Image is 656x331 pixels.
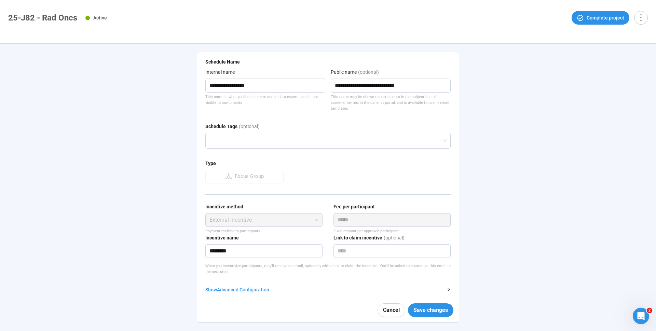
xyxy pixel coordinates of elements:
[8,13,77,23] h1: 25-J82 - Rad Oncs
[413,306,448,314] span: Save changes
[634,11,648,25] button: more
[205,228,323,234] p: Payment method to participants
[205,68,235,76] div: Internal name
[572,11,629,25] button: Complete project
[239,123,260,133] div: (optional)
[205,263,451,275] p: When you incentivize participants, they'll receive an email, optionally with a link to claim the ...
[587,14,624,22] span: Complete project
[333,228,451,234] div: Fixed amount per approved participant
[408,303,453,317] button: Save changes
[333,234,382,242] div: Link to claim incentive
[383,306,400,314] span: Cancel
[333,203,375,210] div: Fee per participant
[633,308,649,324] iframe: Intercom live chat
[232,173,264,181] div: Focus Group
[205,286,442,293] div: Show Advanced Configuration
[205,160,216,167] div: Type
[205,203,243,210] div: Incentive method
[636,13,645,22] span: more
[205,58,240,66] div: Schedule Name
[384,234,405,244] div: (optional)
[205,123,237,130] div: Schedule Tags
[205,286,451,293] div: ShowAdvanced Configuration
[358,68,379,79] div: (optional)
[331,68,357,76] div: Public name
[205,234,239,242] div: Incentive name
[378,303,405,317] button: Cancel
[647,308,652,313] span: 2
[225,173,232,180] span: deployment-unit
[93,15,107,20] span: Active
[447,288,451,292] span: right
[205,94,325,106] div: This name is what you'll see in here and in data exports, and is not visible to participants
[209,213,318,226] span: External incentive
[331,94,451,112] div: This name may be shown to participants in the subject line of screener invites, in the panelist p...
